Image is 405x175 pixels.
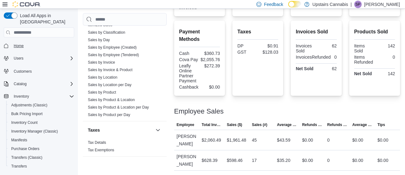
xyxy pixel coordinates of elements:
span: Sales by Employee (Created) [88,45,137,50]
span: Catalog [11,80,74,88]
span: Tips [377,122,385,127]
h3: Employee Sales [174,108,224,115]
a: Sales by Classification [88,30,125,35]
div: Taxes [83,139,167,156]
h2: Products Sold [354,28,395,36]
h3: Taxes [88,127,100,133]
a: Tax Details [88,140,106,145]
h2: Invoices Sold [296,28,336,36]
div: Sales [83,14,167,121]
div: Items Sold [354,43,374,53]
div: $360.73 [201,51,220,56]
span: Sales ($) [227,122,242,127]
div: $43.59 [277,136,290,144]
div: $0.00 [302,136,313,144]
div: 45 [252,136,257,144]
button: Inventory Manager (Classic) [6,127,77,136]
a: Sales by Product per Day [88,113,130,117]
div: InvoicesRefunded [296,55,331,60]
div: DP [237,43,257,48]
a: Sales by Product & Location [88,98,135,102]
div: $272.39 [201,63,220,68]
span: Sales by Day [88,37,110,42]
div: 0 [376,55,395,60]
button: Adjustments (Classic) [6,101,77,109]
a: Sales by Product & Location per Day [88,105,149,109]
span: Sales by Product & Location per Day [88,105,149,110]
a: Home [11,42,26,50]
span: Inventory Manager (Classic) [11,129,58,134]
div: $2,060.49 [202,136,221,144]
span: Purchase Orders [11,146,40,151]
div: $628.39 [202,157,217,164]
span: Employee [177,122,194,127]
a: Sales by Product [88,90,116,95]
span: Manifests [11,138,27,143]
button: Users [11,55,26,62]
button: Transfers (Classic) [6,153,77,162]
div: $128.03 [259,50,279,55]
span: Customers [11,67,74,75]
button: Bulk Pricing Import [6,109,77,118]
div: $0.00 [352,157,363,164]
span: Transfers [9,163,74,170]
span: Load All Apps in [GEOGRAPHIC_DATA] [17,12,74,25]
span: Total Invoiced [202,122,222,127]
button: Catalog [1,80,77,88]
span: Bulk Pricing Import [9,110,74,118]
span: Sales (#) [252,122,267,127]
div: 142 [376,71,395,76]
div: Sean Paradis [354,1,362,8]
button: Catalog [11,80,29,88]
span: Sales by Invoice & Product [88,67,132,72]
a: Bulk Pricing Import [9,110,45,118]
button: Transfers [6,162,77,171]
a: Sales by Day [88,38,110,42]
div: 0 [333,55,336,60]
p: | [350,1,352,8]
span: Manifests [9,136,74,144]
span: Inventory Count [11,120,38,125]
a: Adjustments (Classic) [9,101,50,109]
button: Inventory [11,93,31,100]
a: Purchase Orders [9,145,42,153]
div: Cova Pay [179,57,198,62]
span: Users [14,56,23,61]
span: Feedback [264,1,283,7]
p: [PERSON_NAME] [364,1,400,8]
span: Sales by Employee (Tendered) [88,52,139,57]
strong: Net Sold [354,71,372,76]
span: Customers [14,69,32,74]
div: $1,961.48 [227,136,246,144]
span: Sales by Invoice [88,60,115,65]
a: Inventory Manager (Classic) [9,128,60,135]
span: Average Refund [352,122,373,127]
span: SP [355,1,360,8]
div: GST [237,50,257,55]
a: Manifests [9,136,30,144]
div: 62 [317,66,337,71]
a: Transfers (Classic) [9,154,45,161]
img: Cova [12,1,40,7]
div: $0.91 [259,43,279,48]
div: 0 [327,157,330,164]
button: Customers [1,66,77,75]
a: Sales by Location per Day [88,83,131,87]
span: Transfers (Classic) [11,155,42,160]
h2: Taxes [237,28,278,36]
div: $0.00 [201,85,220,90]
a: Inventory Count [9,119,40,126]
div: 0 [327,136,330,144]
span: Catalog [14,81,26,86]
div: Items Refunded [354,55,374,65]
span: Home [14,43,24,48]
div: Invoices Sold [296,43,315,53]
span: Inventory Manager (Classic) [9,128,74,135]
span: Refunds ($) [302,122,322,127]
a: Sales by Employee (Tendered) [88,53,139,57]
